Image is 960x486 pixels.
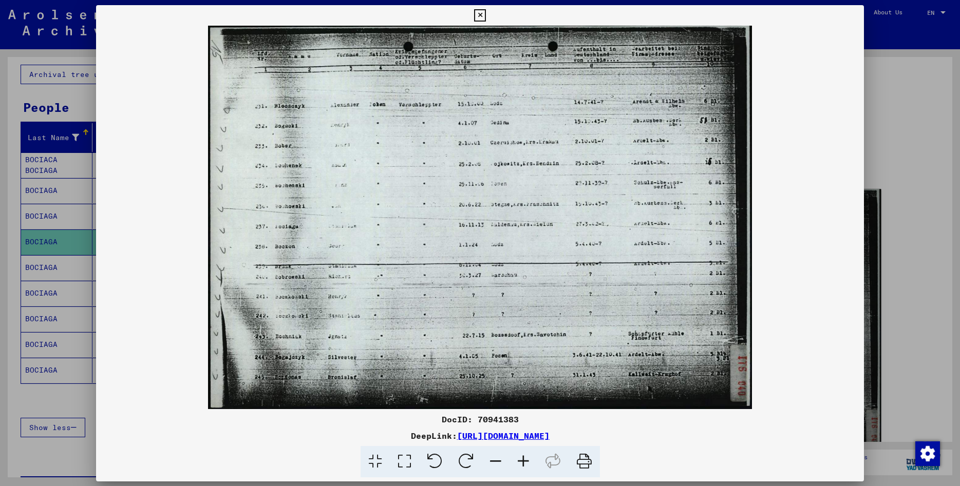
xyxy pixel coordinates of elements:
[457,431,550,441] a: [URL][DOMAIN_NAME]
[96,413,864,425] div: DocID: 70941383
[915,441,940,466] img: Change consent
[96,430,864,442] div: DeepLink:
[96,26,864,409] img: 001.jpg
[915,441,939,465] div: Change consent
